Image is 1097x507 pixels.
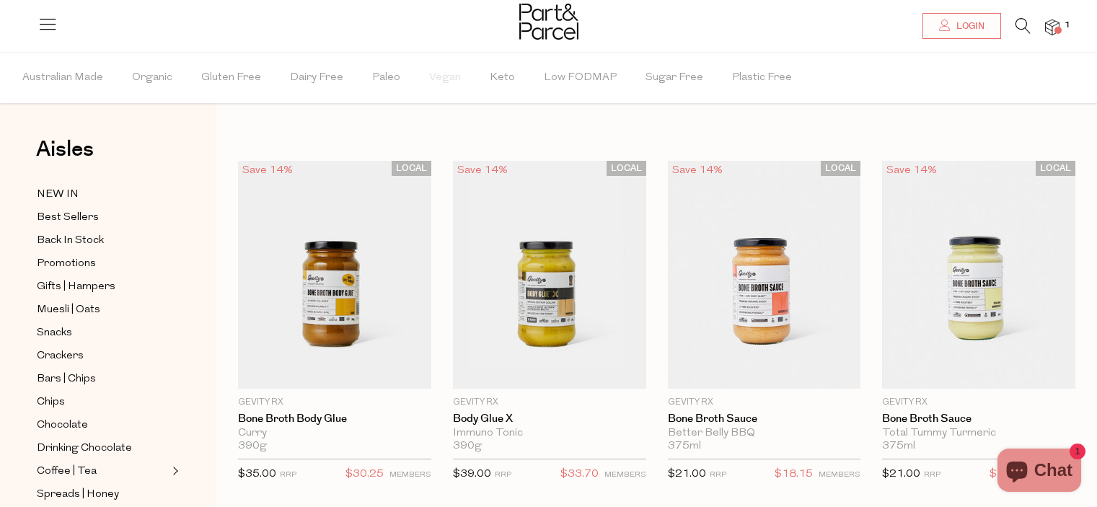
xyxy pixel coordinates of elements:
[37,255,96,273] span: Promotions
[392,161,431,176] span: LOCAL
[37,232,168,250] a: Back In Stock
[646,53,703,103] span: Sugar Free
[132,53,172,103] span: Organic
[668,440,701,453] span: 375ml
[37,208,168,226] a: Best Sellers
[37,232,104,250] span: Back In Stock
[37,255,168,273] a: Promotions
[453,161,646,389] img: Body Glue X
[1061,19,1074,32] span: 1
[990,465,1028,484] span: $18.15
[37,370,168,388] a: Bars | Chips
[37,185,168,203] a: NEW IN
[1036,161,1075,176] span: LOCAL
[37,325,72,342] span: Snacks
[453,427,646,440] div: Immuno Tonic
[238,469,276,480] span: $35.00
[238,161,431,389] img: Bone Broth Body Glue
[37,301,168,319] a: Muesli | Oats
[37,463,97,480] span: Coffee | Tea
[882,440,915,453] span: 375ml
[37,278,168,296] a: Gifts | Hampers
[519,4,578,40] img: Part&Parcel
[821,161,860,176] span: LOCAL
[924,471,940,479] small: RRP
[819,471,860,479] small: MEMBERS
[490,53,515,103] span: Keto
[668,427,861,440] div: Better Belly BBQ
[37,394,65,411] span: Chips
[668,161,861,389] img: Bone Broth Sauce
[37,209,99,226] span: Best Sellers
[37,348,84,365] span: Crackers
[607,161,646,176] span: LOCAL
[169,462,179,480] button: Expand/Collapse Coffee | Tea
[201,53,261,103] span: Gluten Free
[345,465,384,484] span: $30.25
[37,462,168,480] a: Coffee | Tea
[604,471,646,479] small: MEMBERS
[882,427,1075,440] div: Total Tummy Turmeric
[36,138,94,175] a: Aisles
[37,416,168,434] a: Chocolate
[238,396,431,409] p: Gevity RX
[37,347,168,365] a: Crackers
[668,413,861,426] a: Bone Broth Sauce
[238,413,431,426] a: Bone Broth Body Glue
[22,53,103,103] span: Australian Made
[37,324,168,342] a: Snacks
[37,301,100,319] span: Muesli | Oats
[993,449,1085,495] inbox-online-store-chat: Shopify online store chat
[37,485,168,503] a: Spreads | Honey
[775,465,813,484] span: $18.15
[372,53,400,103] span: Paleo
[668,396,861,409] p: Gevity RX
[560,465,599,484] span: $33.70
[882,469,920,480] span: $21.00
[37,417,88,434] span: Chocolate
[668,469,706,480] span: $21.00
[37,439,168,457] a: Drinking Chocolate
[882,161,941,180] div: Save 14%
[37,393,168,411] a: Chips
[453,469,491,480] span: $39.00
[882,161,1075,389] img: Bone Broth Sauce
[953,20,984,32] span: Login
[37,278,115,296] span: Gifts | Hampers
[37,440,132,457] span: Drinking Chocolate
[668,161,727,180] div: Save 14%
[37,371,96,388] span: Bars | Chips
[732,53,792,103] span: Plastic Free
[238,440,267,453] span: 390g
[882,413,1075,426] a: Bone Broth Sauce
[453,396,646,409] p: Gevity RX
[495,471,511,479] small: RRP
[882,396,1075,409] p: Gevity RX
[280,471,296,479] small: RRP
[389,471,431,479] small: MEMBERS
[36,133,94,165] span: Aisles
[453,161,512,180] div: Save 14%
[710,471,726,479] small: RRP
[544,53,617,103] span: Low FODMAP
[238,427,431,440] div: Curry
[238,161,297,180] div: Save 14%
[290,53,343,103] span: Dairy Free
[37,186,79,203] span: NEW IN
[429,53,461,103] span: Vegan
[922,13,1001,39] a: Login
[453,440,482,453] span: 390g
[37,486,119,503] span: Spreads | Honey
[453,413,646,426] a: Body Glue X
[1045,19,1059,35] a: 1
